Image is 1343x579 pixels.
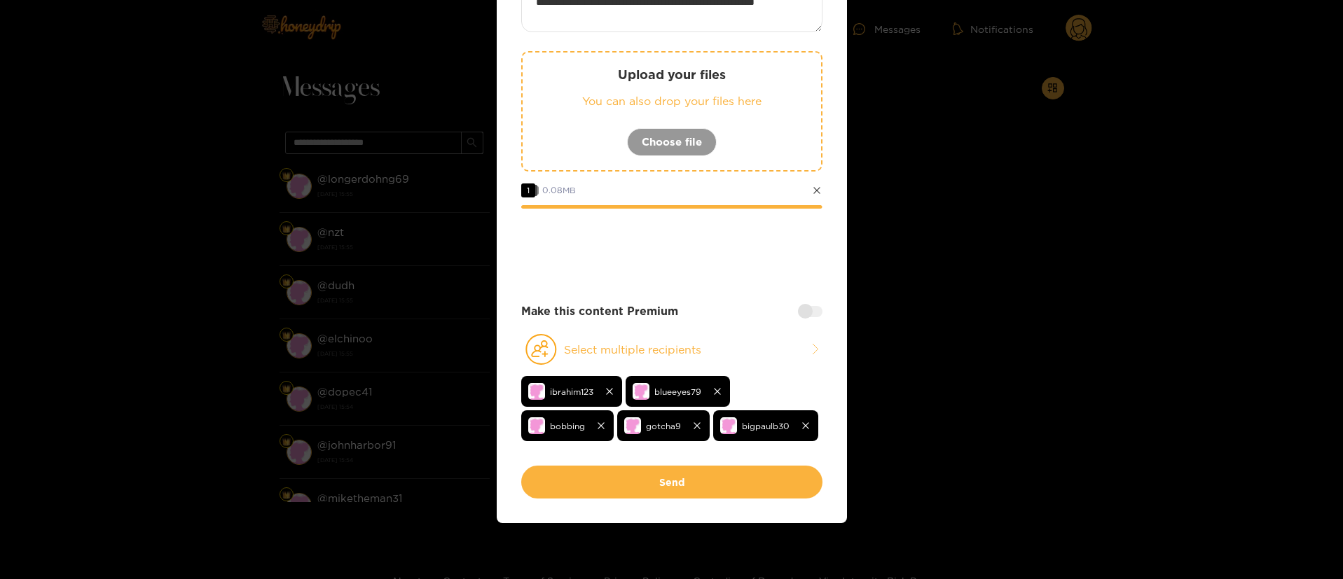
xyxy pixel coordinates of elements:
span: blueeyes79 [654,384,701,400]
img: no-avatar.png [633,383,649,400]
img: no-avatar.png [528,417,545,434]
span: 1 [521,183,535,197]
strong: Make this content Premium [521,303,678,319]
span: ibrahim123 [550,384,593,400]
span: gotcha9 [646,418,681,434]
button: Select multiple recipients [521,333,822,365]
span: bigpaulb30 [742,418,790,434]
span: 0.08 MB [542,186,576,195]
span: bobbing [550,418,585,434]
button: Choose file [627,128,717,156]
button: Send [521,466,822,498]
p: Upload your files [551,67,793,83]
img: no-avatar.png [528,383,545,400]
img: no-avatar.png [624,417,641,434]
p: You can also drop your files here [551,93,793,109]
img: no-avatar.png [720,417,737,434]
